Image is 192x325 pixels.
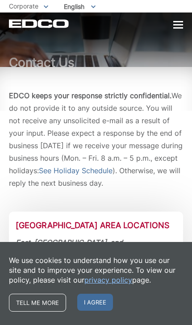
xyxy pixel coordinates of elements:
[9,19,69,28] a: EDCD logo. Return to the homepage.
[9,91,171,100] b: EDCO keeps your response strictly confidential.
[9,2,38,10] span: Corporate
[16,238,176,283] address: EDCO [STREET_ADDRESS] [GEOGRAPHIC_DATA]
[84,275,132,285] a: privacy policy
[39,164,113,177] a: See Holiday Schedule
[9,56,183,69] h1: Contact Us
[9,294,66,312] a: Tell me more
[16,238,163,256] strong: East, [GEOGRAPHIC_DATA], and [GEOGRAPHIC_DATA] County Service Areas
[77,294,113,311] span: I agree
[16,221,176,230] h2: [GEOGRAPHIC_DATA] Area Locations
[9,89,183,189] p: We do not provide it to any outside source. You will not receive any unsolicited e-mail as a resu...
[9,255,183,285] p: We use cookies to understand how you use our site and to improve your experience. To view our pol...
